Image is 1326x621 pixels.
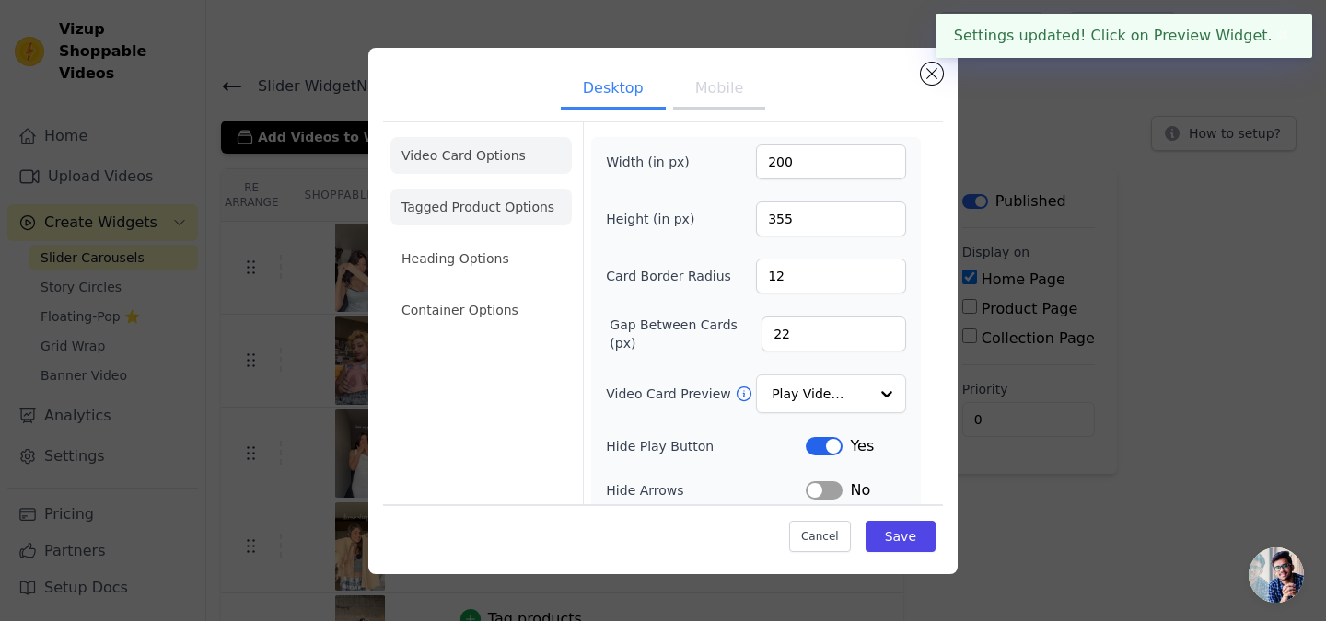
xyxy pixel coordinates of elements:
label: Video Card Preview [606,385,734,403]
button: Mobile [673,70,765,110]
button: Save [866,521,936,552]
li: Tagged Product Options [390,189,572,225]
button: Cancel [789,521,851,552]
label: Gap Between Cards (px) [610,316,762,352]
label: Width (in px) [606,153,706,171]
button: Desktop [561,70,666,110]
a: Open chat [1249,547,1304,603]
label: Hide Arrows [606,481,806,500]
div: Settings updated! Click on Preview Widget. [936,14,1312,58]
label: Height (in px) [606,210,706,228]
label: Hide Play Button [606,437,806,455]
label: Card Border Radius [606,267,731,285]
button: Close [1273,25,1294,47]
li: Container Options [390,292,572,328]
li: Heading Options [390,240,572,277]
span: Yes [850,435,874,457]
li: Video Card Options [390,137,572,174]
span: No [850,479,870,501]
button: Close modal [921,63,943,85]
